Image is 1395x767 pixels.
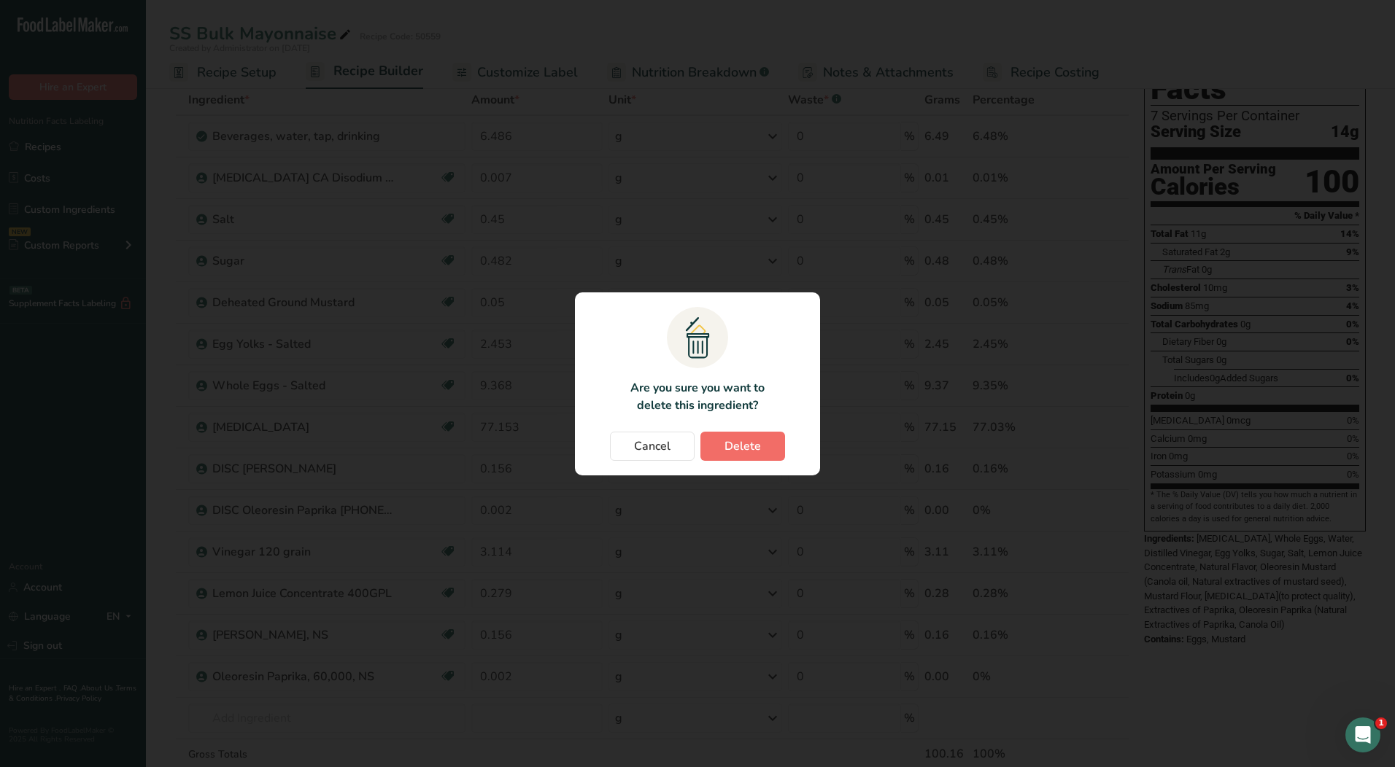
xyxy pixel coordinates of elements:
span: Cancel [634,437,671,455]
iframe: Intercom live chat [1345,717,1380,752]
button: Delete [700,432,785,461]
button: Cancel [610,432,695,461]
p: Are you sure you want to delete this ingredient? [622,379,773,414]
span: 1 [1375,717,1387,729]
span: Delete [724,437,761,455]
